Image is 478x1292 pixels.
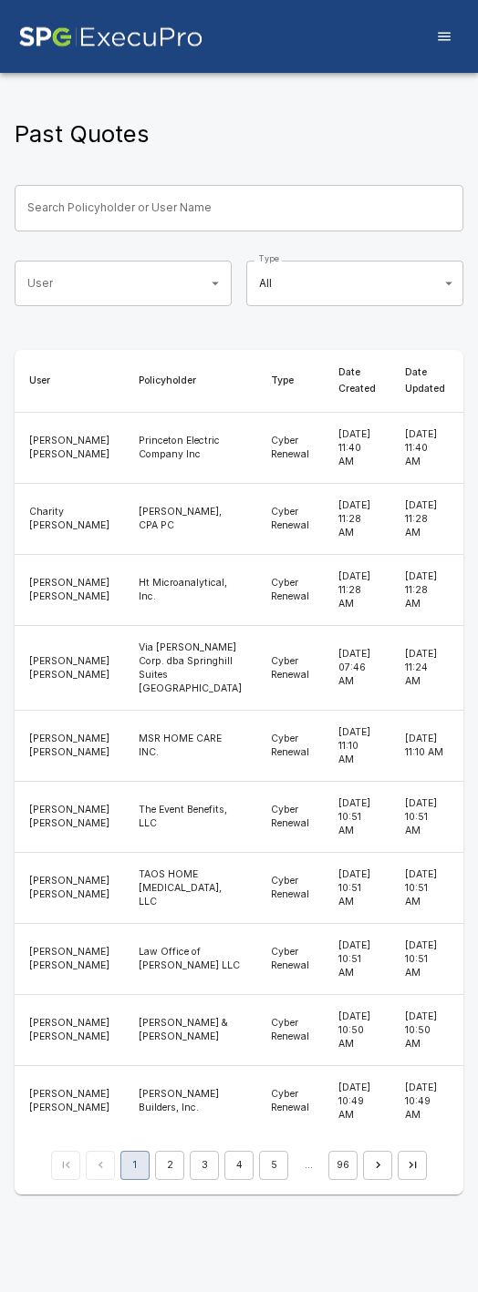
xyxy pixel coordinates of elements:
[324,923,390,994] th: [DATE] 10:51 AM
[256,852,324,923] th: Cyber Renewal
[256,412,324,483] th: Cyber Renewal
[15,412,124,483] th: [PERSON_NAME] [PERSON_NAME]
[324,781,390,852] th: [DATE] 10:51 AM
[390,710,460,781] th: [DATE] 11:10 AM
[324,710,390,781] th: [DATE] 11:10 AM
[390,625,460,710] th: [DATE] 11:24 AM
[324,554,390,625] th: [DATE] 11:28 AM
[15,994,124,1065] th: [PERSON_NAME] [PERSON_NAME]
[155,1151,184,1180] button: Go to page 2
[398,1151,427,1180] button: Go to last page
[124,710,256,781] th: MSR HOME CARE INC.
[328,1151,358,1180] button: Go to page 96
[124,781,256,852] th: The Event Benefits, LLC
[256,554,324,625] th: Cyber Renewal
[15,625,124,710] th: [PERSON_NAME] [PERSON_NAME]
[124,625,256,710] th: Via [PERSON_NAME] Corp. dba Springhill Suites [GEOGRAPHIC_DATA]
[324,625,390,710] th: [DATE] 07:46 AM
[390,412,460,483] th: [DATE] 11:40 AM
[324,852,390,923] th: [DATE] 10:51 AM
[190,1151,219,1180] button: Go to page 3
[390,781,460,852] th: [DATE] 10:51 AM
[15,350,124,413] th: User
[256,923,324,994] th: Cyber Renewal
[256,994,324,1065] th: Cyber Renewal
[15,781,124,852] th: [PERSON_NAME] [PERSON_NAME]
[294,1158,323,1172] div: …
[224,1151,254,1180] button: Go to page 4
[15,852,124,923] th: [PERSON_NAME] [PERSON_NAME]
[324,1065,390,1136] th: [DATE] 10:49 AM
[124,412,256,483] th: Princeton Electric Company Inc
[15,1065,124,1136] th: [PERSON_NAME] [PERSON_NAME]
[205,273,225,293] button: Open
[390,923,460,994] th: [DATE] 10:51 AM
[15,710,124,781] th: [PERSON_NAME] [PERSON_NAME]
[324,483,390,554] th: [DATE] 11:28 AM
[124,1065,256,1136] th: [PERSON_NAME] Builders, Inc.
[124,350,256,413] th: Policyholder
[15,554,124,625] th: [PERSON_NAME] [PERSON_NAME]
[246,261,463,306] div: All
[259,252,280,264] label: Type
[15,923,124,994] th: [PERSON_NAME] [PERSON_NAME]
[15,119,150,148] h4: Past Quotes
[256,350,324,413] th: Type
[390,852,460,923] th: [DATE] 10:51 AM
[15,483,124,554] th: Charity [PERSON_NAME]
[256,483,324,554] th: Cyber Renewal
[363,1151,392,1180] button: Go to next page
[48,1151,430,1180] nav: pagination navigation
[390,554,460,625] th: [DATE] 11:28 AM
[124,994,256,1065] th: [PERSON_NAME] & [PERSON_NAME]
[256,1065,324,1136] th: Cyber Renewal
[259,1151,288,1180] button: Go to page 5
[18,8,203,66] img: AA Logo
[324,412,390,483] th: [DATE] 11:40 AM
[390,483,460,554] th: [DATE] 11:28 AM
[120,1151,150,1180] button: page 1
[390,350,460,413] th: Date Updated
[256,710,324,781] th: Cyber Renewal
[324,350,390,413] th: Date Created
[324,994,390,1065] th: [DATE] 10:50 AM
[390,994,460,1065] th: [DATE] 10:50 AM
[124,554,256,625] th: Ht Microanalytical, Inc.
[124,483,256,554] th: [PERSON_NAME], CPA PC
[390,1065,460,1136] th: [DATE] 10:49 AM
[124,923,256,994] th: Law Office of [PERSON_NAME] LLC
[124,852,256,923] th: TAOS HOME [MEDICAL_DATA], LLC
[256,781,324,852] th: Cyber Renewal
[256,625,324,710] th: Cyber Renewal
